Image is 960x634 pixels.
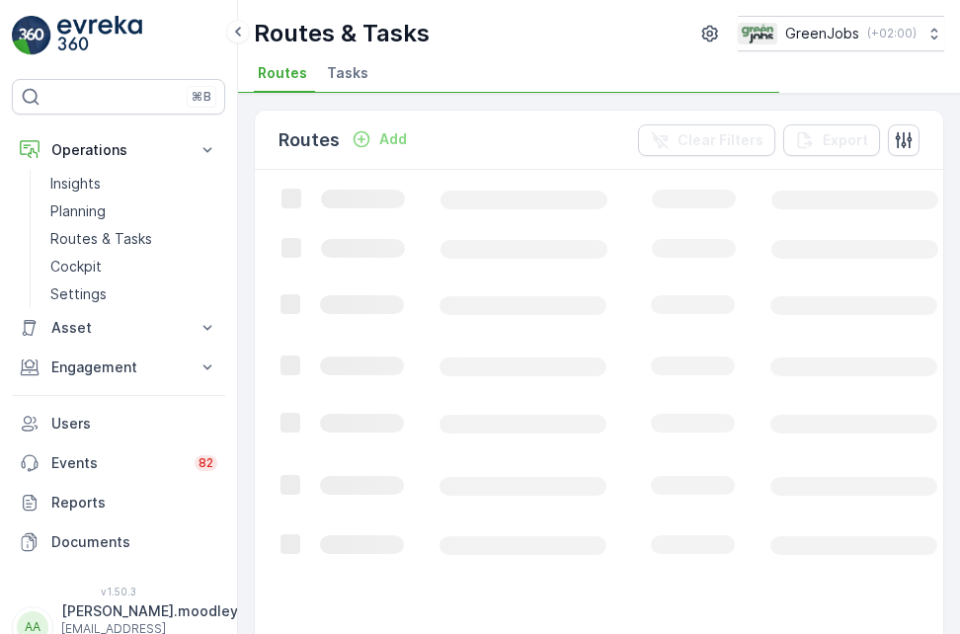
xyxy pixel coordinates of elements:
[638,124,775,156] button: Clear Filters
[258,63,307,83] span: Routes
[51,532,217,552] p: Documents
[254,18,430,49] p: Routes & Tasks
[12,483,225,522] a: Reports
[50,201,106,221] p: Planning
[12,522,225,562] a: Documents
[51,318,186,338] p: Asset
[51,140,186,160] p: Operations
[192,89,211,105] p: ⌘B
[738,16,944,51] button: GreenJobs(+02:00)
[12,130,225,170] button: Operations
[12,586,225,597] span: v 1.50.3
[199,455,213,471] p: 82
[51,453,183,473] p: Events
[42,280,225,308] a: Settings
[867,26,917,41] p: ( +02:00 )
[327,63,368,83] span: Tasks
[12,308,225,348] button: Asset
[785,24,859,43] p: GreenJobs
[42,170,225,198] a: Insights
[42,198,225,225] a: Planning
[12,404,225,443] a: Users
[279,126,340,154] p: Routes
[379,129,407,149] p: Add
[12,348,225,387] button: Engagement
[50,174,101,194] p: Insights
[50,257,102,277] p: Cockpit
[61,601,238,621] p: [PERSON_NAME].moodley
[51,357,186,377] p: Engagement
[42,253,225,280] a: Cockpit
[50,229,152,249] p: Routes & Tasks
[823,130,868,150] p: Export
[42,225,225,253] a: Routes & Tasks
[57,16,142,55] img: logo_light-DOdMpM7g.png
[678,130,763,150] p: Clear Filters
[51,493,217,513] p: Reports
[738,23,777,44] img: Green_Jobs_Logo.png
[50,284,107,304] p: Settings
[12,443,225,483] a: Events82
[783,124,880,156] button: Export
[344,127,415,151] button: Add
[12,16,51,55] img: logo
[51,414,217,434] p: Users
